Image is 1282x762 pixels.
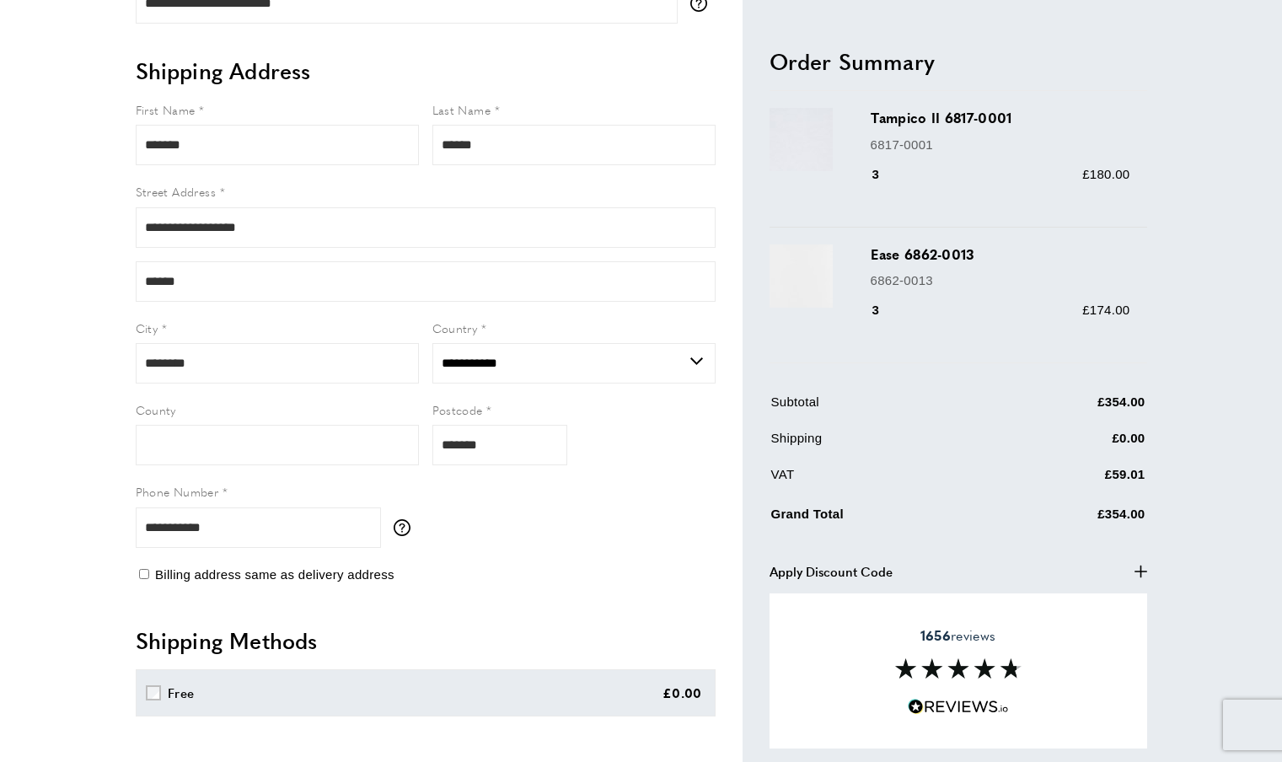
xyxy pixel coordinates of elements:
div: £0.00 [662,683,702,703]
p: 6817-0001 [871,134,1130,154]
div: Free [168,683,194,703]
span: reviews [920,627,995,644]
td: Subtotal [771,392,997,425]
strong: 1656 [920,625,951,645]
span: First Name [136,101,196,118]
span: Postcode [432,401,483,418]
img: Reviews section [895,658,1022,679]
span: Last Name [432,101,491,118]
div: 3 [871,300,904,320]
h3: Tampico II 6817-0001 [871,108,1130,127]
span: Apply Discount Code [770,561,893,582]
input: Billing address same as delivery address [139,569,149,579]
span: £174.00 [1082,303,1129,317]
span: Phone Number [136,483,219,500]
img: Reviews.io 5 stars [908,699,1009,715]
td: Shipping [771,428,997,461]
td: £354.00 [998,501,1145,537]
h2: Shipping Address [136,56,716,86]
td: £354.00 [998,392,1145,425]
button: More information [394,519,419,536]
span: City [136,319,158,336]
h2: Shipping Methods [136,625,716,656]
img: Ease 6862-0013 [770,244,833,307]
img: Tampico II 6817-0001 [770,108,833,171]
span: Billing address same as delivery address [155,567,394,582]
td: VAT [771,464,997,497]
p: 6862-0013 [871,271,1130,291]
td: £59.01 [998,464,1145,497]
h2: Order Summary [770,46,1147,76]
span: County [136,401,176,418]
span: £180.00 [1082,166,1129,180]
td: £0.00 [998,428,1145,461]
span: Country [432,319,478,336]
td: Grand Total [771,501,997,537]
div: 3 [871,164,904,184]
h3: Ease 6862-0013 [871,244,1130,263]
span: Street Address [136,183,217,200]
